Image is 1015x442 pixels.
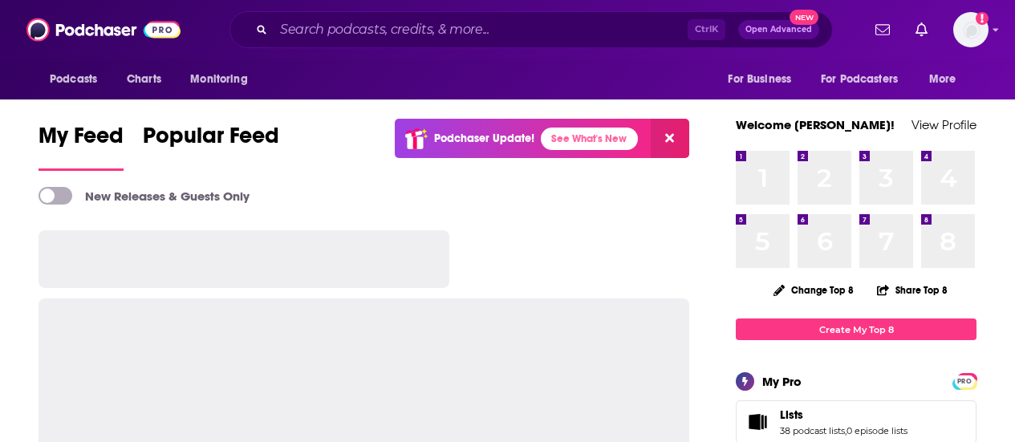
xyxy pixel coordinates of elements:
a: PRO [955,375,974,387]
a: Show notifications dropdown [909,16,934,43]
a: Show notifications dropdown [869,16,896,43]
svg: Add a profile image [976,12,989,25]
span: For Podcasters [821,68,898,91]
button: Share Top 8 [876,274,948,306]
span: Lists [780,408,803,422]
a: Welcome [PERSON_NAME]! [736,117,895,132]
button: open menu [179,64,268,95]
button: Show profile menu [953,12,989,47]
button: open menu [810,64,921,95]
a: Lists [741,411,773,433]
span: Ctrl K [688,19,725,40]
a: View Profile [911,117,976,132]
img: Podchaser - Follow, Share and Rate Podcasts [26,14,181,45]
a: My Feed [39,122,124,171]
a: New Releases & Guests Only [39,187,250,205]
button: open menu [717,64,811,95]
button: open menu [918,64,976,95]
div: Search podcasts, credits, & more... [229,11,833,48]
span: Charts [127,68,161,91]
img: User Profile [953,12,989,47]
a: Charts [116,64,171,95]
a: 0 episode lists [847,425,907,436]
span: My Feed [39,122,124,159]
span: PRO [955,375,974,387]
p: Podchaser Update! [434,132,534,145]
a: Create My Top 8 [736,318,976,340]
span: Monitoring [190,68,247,91]
a: 38 podcast lists [780,425,845,436]
button: open menu [39,64,118,95]
span: Logged in as tfnewsroom [953,12,989,47]
button: Change Top 8 [764,280,863,300]
a: Lists [780,408,907,422]
button: Open AdvancedNew [738,20,819,39]
span: Popular Feed [143,122,279,159]
a: See What's New [541,128,638,150]
input: Search podcasts, credits, & more... [274,17,688,43]
span: Open Advanced [745,26,812,34]
div: My Pro [762,374,802,389]
span: More [929,68,956,91]
span: Podcasts [50,68,97,91]
span: New [790,10,818,25]
span: For Business [728,68,791,91]
a: Popular Feed [143,122,279,171]
span: , [845,425,847,436]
